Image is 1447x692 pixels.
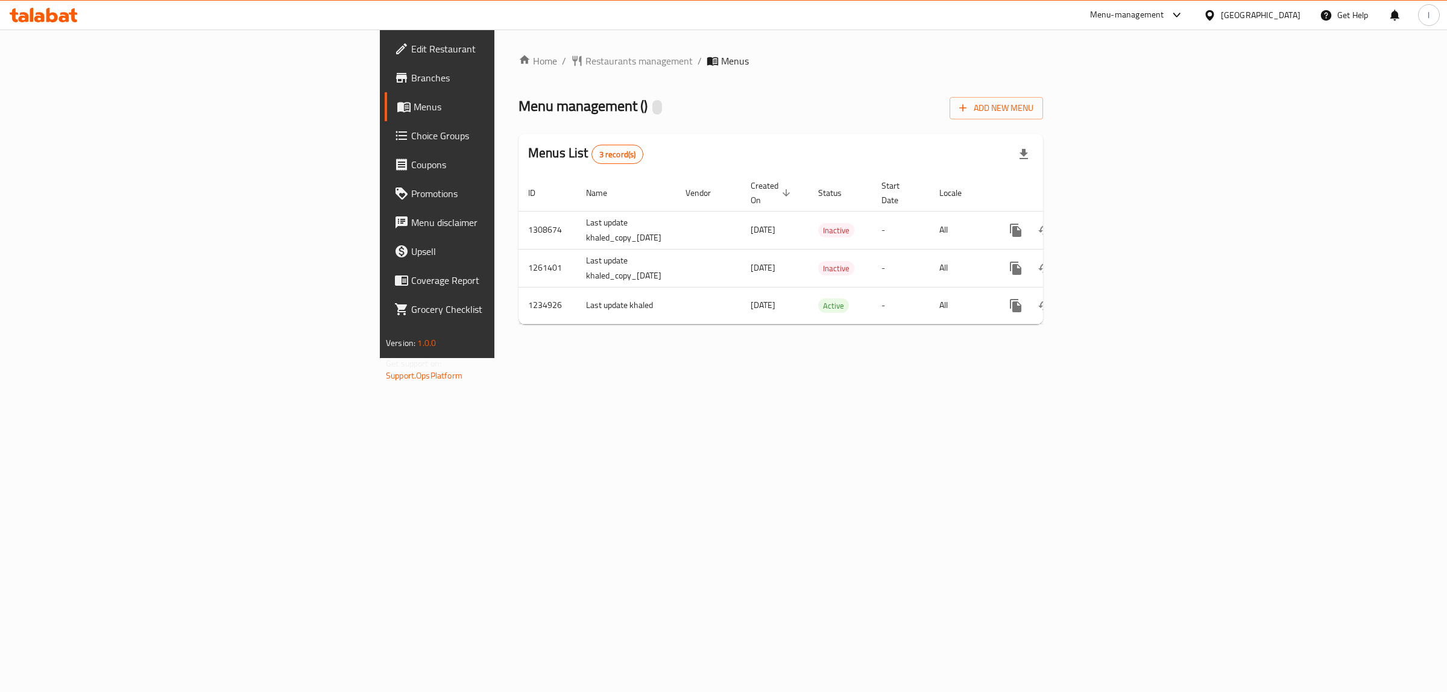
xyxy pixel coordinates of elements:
[959,101,1033,116] span: Add New Menu
[519,54,1043,68] nav: breadcrumb
[411,186,612,201] span: Promotions
[1001,291,1030,320] button: more
[571,54,693,68] a: Restaurants management
[686,186,727,200] span: Vendor
[591,145,644,164] div: Total records count
[992,175,1127,212] th: Actions
[414,99,612,114] span: Menus
[386,356,441,371] span: Get support on:
[1428,8,1430,22] span: l
[872,249,930,287] td: -
[385,266,622,295] a: Coverage Report
[385,208,622,237] a: Menu disclaimer
[585,54,693,68] span: Restaurants management
[1030,216,1059,245] button: Change Status
[818,223,854,237] div: Inactive
[411,244,612,259] span: Upsell
[411,215,612,230] span: Menu disclaimer
[751,260,775,275] span: [DATE]
[881,178,915,207] span: Start Date
[818,298,849,313] div: Active
[411,128,612,143] span: Choice Groups
[818,299,849,313] span: Active
[818,262,854,275] span: Inactive
[386,368,462,383] a: Support.OpsPlatform
[411,42,612,56] span: Edit Restaurant
[576,287,676,324] td: Last update khaled
[930,287,992,324] td: All
[818,261,854,275] div: Inactive
[411,302,612,316] span: Grocery Checklist
[411,157,612,172] span: Coupons
[411,71,612,85] span: Branches
[1221,8,1300,22] div: [GEOGRAPHIC_DATA]
[385,295,622,324] a: Grocery Checklist
[930,249,992,287] td: All
[939,186,977,200] span: Locale
[417,335,436,351] span: 1.0.0
[872,211,930,249] td: -
[751,222,775,237] span: [DATE]
[386,335,415,351] span: Version:
[930,211,992,249] td: All
[385,34,622,63] a: Edit Restaurant
[411,273,612,288] span: Coverage Report
[519,175,1127,324] table: enhanced table
[385,237,622,266] a: Upsell
[1001,254,1030,283] button: more
[751,297,775,313] span: [DATE]
[1030,254,1059,283] button: Change Status
[872,287,930,324] td: -
[528,186,551,200] span: ID
[385,179,622,208] a: Promotions
[721,54,749,68] span: Menus
[1001,216,1030,245] button: more
[950,97,1043,119] button: Add New Menu
[751,178,794,207] span: Created On
[576,249,676,287] td: Last update khaled_copy_[DATE]
[385,150,622,179] a: Coupons
[385,63,622,92] a: Branches
[1030,291,1059,320] button: Change Status
[592,149,643,160] span: 3 record(s)
[528,144,643,164] h2: Menus List
[818,224,854,237] span: Inactive
[586,186,623,200] span: Name
[698,54,702,68] li: /
[1009,140,1038,169] div: Export file
[385,121,622,150] a: Choice Groups
[385,92,622,121] a: Menus
[576,211,676,249] td: Last update khaled_copy_[DATE]
[818,186,857,200] span: Status
[1090,8,1164,22] div: Menu-management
